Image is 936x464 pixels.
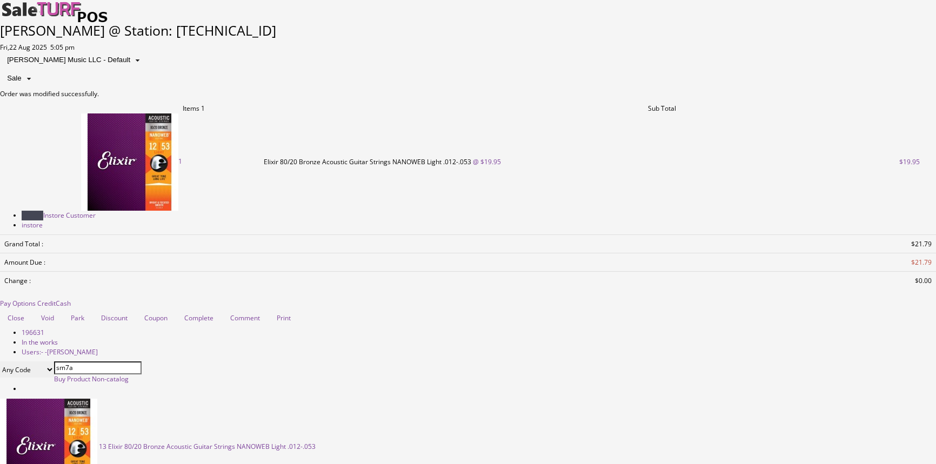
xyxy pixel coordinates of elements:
[99,442,106,451] span: 13
[92,374,129,384] a: Non-catalog
[899,157,919,166] span: $19.95
[9,43,17,52] span: 22
[18,43,30,52] span: Aug
[22,347,98,357] span: Users:
[56,299,71,308] span: Cash
[178,157,182,166] a: 1
[54,374,90,384] a: Buy Product
[183,104,199,113] span: Items
[911,258,932,267] span: $21.79
[43,211,96,220] span: Instore Customer
[63,308,92,327] a: Park
[65,43,75,52] span: pm
[54,361,142,374] input: Search
[34,308,62,327] a: Void
[177,308,221,327] a: Complete
[201,104,205,113] span: 1
[473,157,501,166] a: @ $19.95
[137,308,175,327] a: Coupon
[50,43,54,52] span: 5
[915,276,932,285] span: $0.00
[230,313,260,322] span: Comment
[911,239,932,248] span: $21.79
[45,347,98,357] span: -[PERSON_NAME]
[93,308,135,327] a: Discount
[264,157,471,166] span: Elixir 80/20 Bronze Acoustic Guitar Strings NANOWEB Light .012-.053
[32,43,47,52] span: 2025
[56,43,63,52] span: 05
[22,220,43,230] span: instore
[37,299,56,308] span: Credit
[108,442,316,451] span: Elixir 80/20 Bronze Acoustic Guitar Strings NANOWEB Light .012-.053
[22,338,58,347] span: In the works
[269,308,298,327] a: Print
[41,347,43,357] span: -
[22,328,44,337] span: 196631
[416,104,908,113] td: Sub Total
